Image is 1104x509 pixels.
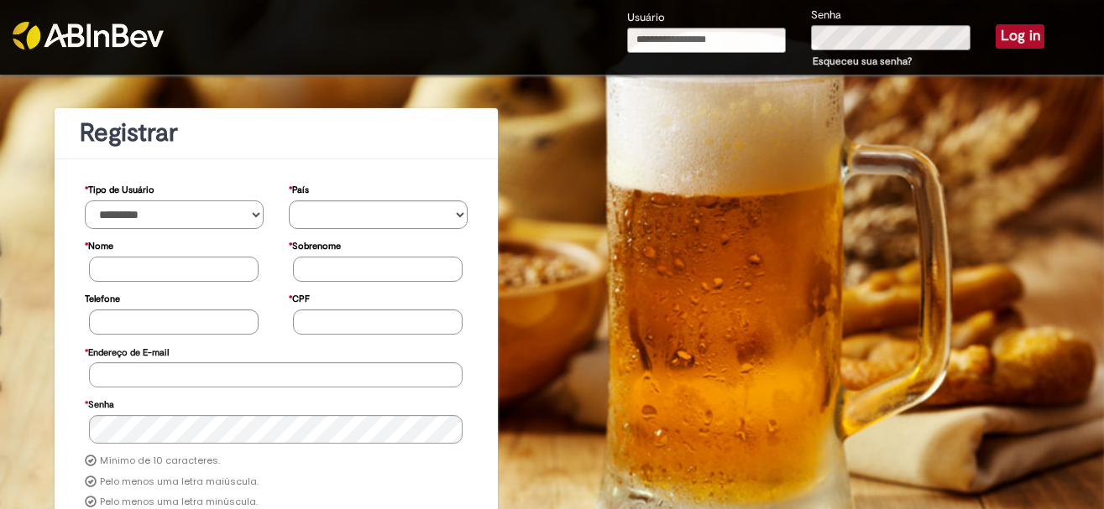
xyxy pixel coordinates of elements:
label: Mínimo de 10 caracteres. [100,454,220,468]
a: Esqueceu sua senha? [813,55,912,68]
button: Log in [996,24,1044,48]
label: Sobrenome [289,232,341,257]
label: Senha [85,391,114,415]
label: Usuário [627,10,665,26]
label: País [289,176,309,200]
label: Telefone [85,285,120,309]
h1: Registrar [80,119,473,147]
label: Tipo de Usuário [85,176,154,200]
label: Pelo menos uma letra maiúscula. [100,475,259,489]
img: ABInbev-white.png [13,22,164,49]
label: Endereço de E-mail [85,339,169,363]
label: Senha [811,8,841,23]
label: CPF [289,285,310,309]
label: Pelo menos uma letra minúscula. [100,496,258,509]
label: Nome [85,232,113,257]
